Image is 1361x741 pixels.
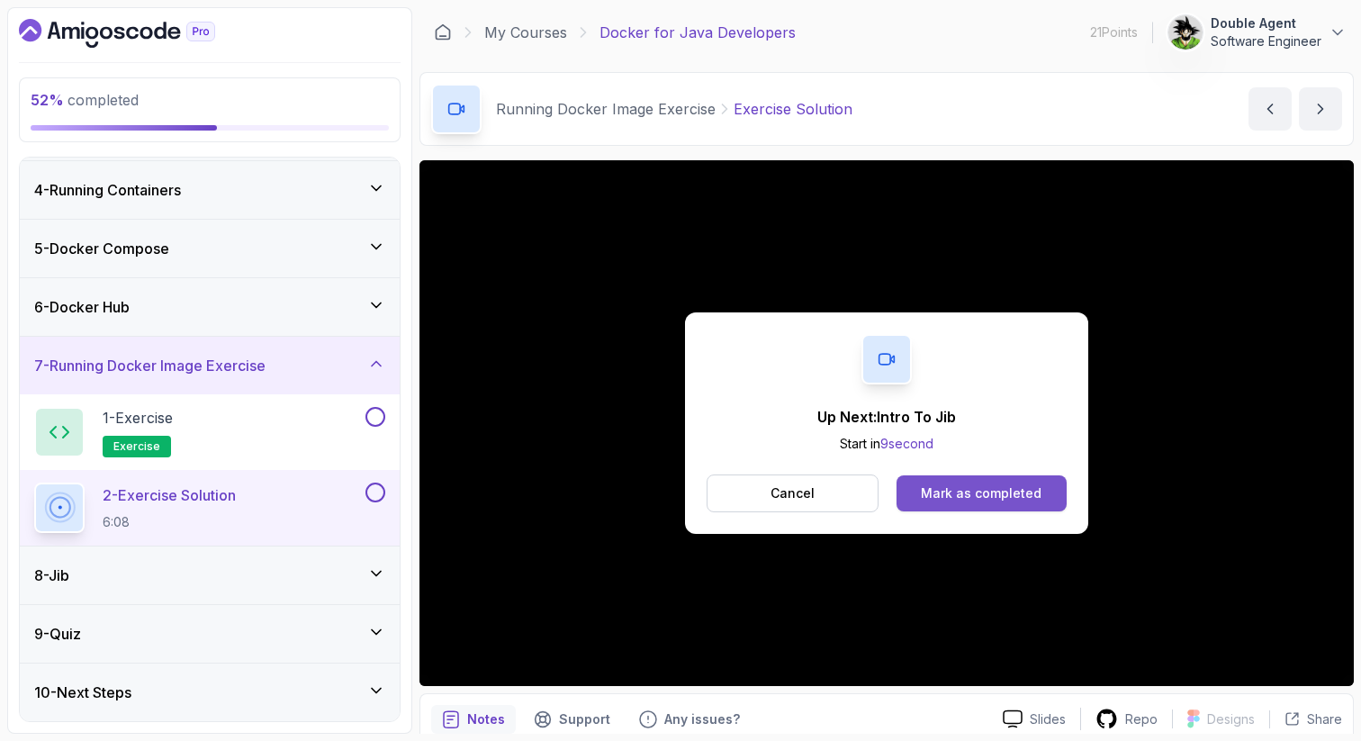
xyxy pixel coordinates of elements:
span: 52 % [31,91,64,109]
button: 7-Running Docker Image Exercise [20,337,400,394]
h3: 4 - Running Containers [34,179,181,201]
div: Mark as completed [921,484,1041,502]
h3: 5 - Docker Compose [34,238,169,259]
p: Slides [1030,710,1066,728]
button: Cancel [707,474,879,512]
button: Feedback button [628,705,751,734]
h3: 8 - Jib [34,565,69,586]
h3: 6 - Docker Hub [34,296,130,318]
button: 9-Quiz [20,605,400,663]
p: Running Docker Image Exercise [496,98,716,120]
p: Exercise Solution [734,98,852,120]
p: Any issues? [664,710,740,728]
button: next content [1299,87,1342,131]
a: Dashboard [434,23,452,41]
span: completed [31,91,139,109]
button: 10-Next Steps [20,664,400,721]
button: 4-Running Containers [20,161,400,219]
iframe: 2 - Exercise Solution [419,160,1354,686]
button: Mark as completed [897,475,1067,511]
button: 8-Jib [20,547,400,604]
p: Double Agent [1211,14,1321,32]
a: Repo [1081,708,1172,730]
button: 1-Exerciseexercise [34,407,385,457]
p: Designs [1207,710,1255,728]
a: Slides [988,709,1080,728]
h3: 9 - Quiz [34,623,81,645]
p: Software Engineer [1211,32,1321,50]
p: Docker for Java Developers [599,22,796,43]
p: Start in [817,435,956,453]
img: user profile image [1168,15,1203,50]
p: Share [1307,710,1342,728]
a: My Courses [484,22,567,43]
span: 9 second [880,436,933,451]
p: 6:08 [103,513,236,531]
button: notes button [431,705,516,734]
p: Notes [467,710,505,728]
button: user profile imageDouble AgentSoftware Engineer [1167,14,1347,50]
button: 5-Docker Compose [20,220,400,277]
p: 21 Points [1090,23,1138,41]
button: Support button [523,705,621,734]
p: Repo [1125,710,1158,728]
h3: 7 - Running Docker Image Exercise [34,355,266,376]
button: 2-Exercise Solution6:08 [34,483,385,533]
h3: 10 - Next Steps [34,682,131,703]
p: Cancel [771,484,815,502]
button: 6-Docker Hub [20,278,400,336]
p: Support [559,710,610,728]
button: Share [1269,710,1342,728]
button: previous content [1248,87,1292,131]
p: 2 - Exercise Solution [103,484,236,506]
span: exercise [113,439,160,454]
a: Dashboard [19,19,257,48]
p: 1 - Exercise [103,407,173,429]
p: Up Next: Intro To Jib [817,406,956,428]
